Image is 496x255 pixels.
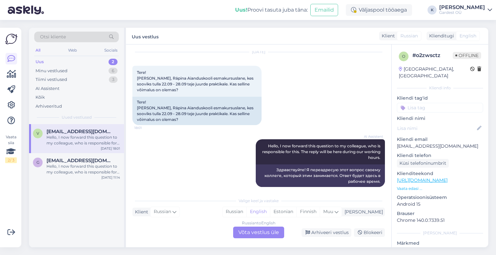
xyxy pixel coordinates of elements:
span: o [402,54,405,59]
div: Tiimi vestlused [36,76,67,83]
div: Russian [222,207,246,217]
button: Emailid [310,4,338,16]
p: Kliendi telefon [397,152,483,159]
div: Hello, I now forward this question to my colleague, who is responsible for this. The reply will b... [46,163,120,175]
p: Brauser [397,210,483,217]
span: Veronikadadasheva91@gmail.com [46,129,114,134]
div: 2 / 3 [5,157,17,163]
span: g [36,160,39,165]
div: Võta vestlus üle [233,227,284,238]
span: Otsi kliente [40,34,66,40]
div: Uus [36,59,44,65]
label: Uus vestlus [132,32,159,40]
div: Kõik [36,94,45,101]
div: Russian to English [242,220,275,226]
p: [EMAIL_ADDRESS][DOMAIN_NAME] [397,143,483,150]
div: Estonian [270,207,296,217]
div: Klient [132,209,148,215]
p: Kliendi email [397,136,483,143]
b: Uus! [235,7,247,13]
span: Uued vestlused [62,114,92,120]
div: Arhiveeri vestlus [302,228,351,237]
div: Blokeeri [354,228,385,237]
div: 2 [108,59,118,65]
p: Vaata edasi ... [397,186,483,191]
div: Proovi tasuta juba täna: [235,6,308,14]
div: Klient [379,33,395,39]
div: # o2zwsctz [412,52,453,59]
div: Здравствуйте! Я переадресую этот вопрос своему коллеге, который этим занимается. Ответ будет здес... [256,164,385,187]
p: Klienditeekond [397,170,483,177]
input: Lisa nimi [397,125,476,132]
p: Operatsioonisüsteem [397,194,483,201]
div: [PERSON_NAME] [397,230,483,236]
div: Arhiveeritud [36,103,62,110]
div: [PERSON_NAME] [439,5,485,10]
div: Väljaspool tööaega [346,4,412,16]
span: 18:01 [359,187,383,192]
div: AI Assistent [36,85,59,92]
div: English [246,207,270,217]
div: Küsi telefoninumbrit [397,159,449,168]
div: Finnish [296,207,320,217]
p: Kliendi nimi [397,115,483,122]
div: All [34,46,42,54]
div: Klienditugi [427,33,454,39]
div: [DATE] [132,49,385,55]
div: Socials [103,46,119,54]
span: V [36,131,39,136]
div: Web [67,46,78,54]
img: Askly Logo [5,33,17,45]
div: Minu vestlused [36,68,67,74]
div: 6 [108,68,118,74]
div: Gardest OÜ [439,10,485,15]
span: Hello, I now forward this question to my colleague, who is responsible for this. The reply will b... [262,143,381,160]
div: Tere! [PERSON_NAME], Räpina Aianduskooli esmakursuslane, kes sooviks tulla 22.09 - 28.09 teje juu... [132,97,262,125]
span: Offline [453,52,481,59]
div: [DATE] 11:14 [101,175,120,180]
div: Valige keel ja vastake [132,198,385,204]
span: 18:01 [134,125,159,130]
span: Muu [323,209,333,214]
div: [DATE] 18:01 [101,146,120,151]
div: K [428,5,437,15]
p: Kliendi tag'id [397,95,483,102]
span: Russian [154,208,171,215]
a: [PERSON_NAME]Gardest OÜ [439,5,492,15]
span: Russian [400,33,418,39]
p: Chrome 140.0.7339.51 [397,217,483,224]
div: [PERSON_NAME] [342,209,383,215]
span: AI Assistent [359,134,383,139]
span: grethereedi03@gmail.com [46,158,114,163]
div: [GEOGRAPHIC_DATA], [GEOGRAPHIC_DATA] [399,66,470,79]
span: English [460,33,476,39]
div: Kliendi info [397,85,483,91]
a: [URL][DOMAIN_NAME] [397,177,448,183]
span: Tere! [PERSON_NAME], Räpina Aianduskooli esmakursuslane, kes sooviks tulla 22.09 - 28.09 teje juu... [137,70,254,92]
div: Hello, I now forward this question to my colleague, who is responsible for this. The reply will b... [46,134,120,146]
div: 3 [109,76,118,83]
div: Vaata siia [5,134,17,163]
p: Android 15 [397,201,483,208]
input: Lisa tag [397,103,483,113]
p: Märkmed [397,240,483,247]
